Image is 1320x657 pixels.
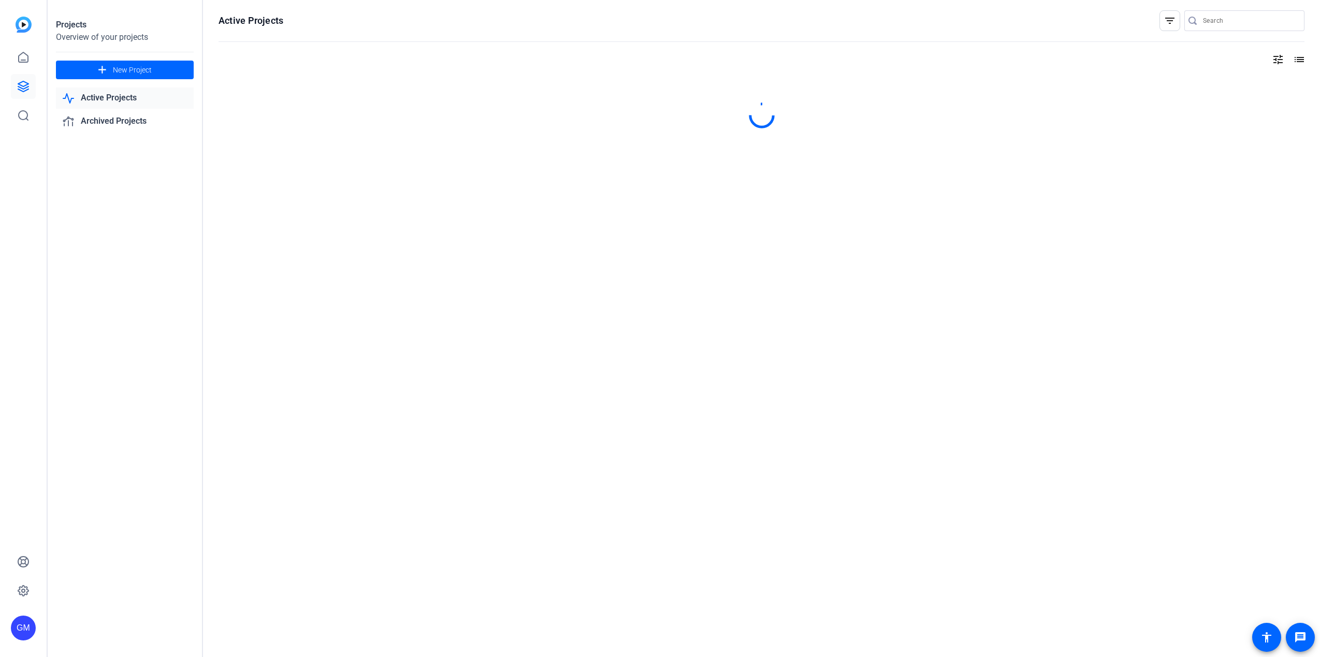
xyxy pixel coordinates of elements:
img: blue-gradient.svg [16,17,32,33]
mat-icon: tune [1272,53,1284,66]
span: New Project [113,65,152,76]
div: Projects [56,19,194,31]
mat-icon: accessibility [1260,631,1273,644]
div: GM [11,616,36,640]
mat-icon: list [1292,53,1304,66]
h1: Active Projects [219,14,283,27]
a: Active Projects [56,87,194,109]
mat-icon: message [1294,631,1307,644]
button: New Project [56,61,194,79]
input: Search [1203,14,1296,27]
mat-icon: add [96,64,109,77]
a: Archived Projects [56,111,194,132]
div: Overview of your projects [56,31,194,43]
mat-icon: filter_list [1164,14,1176,27]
